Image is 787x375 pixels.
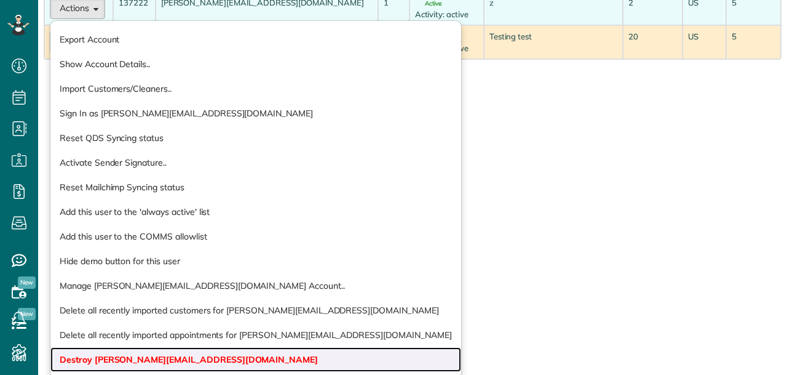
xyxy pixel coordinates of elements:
a: Reset QDS Syncing status [50,126,461,150]
a: Hide demo button for this user [50,249,461,273]
a: Import Customers/Cleaners.. [50,76,461,101]
a: Manage [PERSON_NAME][EMAIL_ADDRESS][DOMAIN_NAME] Account.. [50,273,461,298]
td: 5 [726,25,781,59]
div: Activity: active [415,9,478,20]
td: US [682,25,726,59]
a: Activate Sender Signature.. [50,150,461,175]
a: Sign In as [PERSON_NAME][EMAIL_ADDRESS][DOMAIN_NAME] [50,101,461,126]
a: Add this user to the COMMS allowlist [50,224,461,249]
a: Delete all recently imported customers for [PERSON_NAME][EMAIL_ADDRESS][DOMAIN_NAME] [50,298,461,323]
a: Export Account [50,27,461,52]
a: Reset Mailchimp Syncing status [50,175,461,200]
a: Destroy [PERSON_NAME][EMAIL_ADDRESS][DOMAIN_NAME] [50,347,461,372]
a: Delete all recently imported appointments for [PERSON_NAME][EMAIL_ADDRESS][DOMAIN_NAME] [50,323,461,347]
td: 20 [623,25,682,59]
td: Testing test [484,25,623,59]
span: Active [415,1,442,7]
a: Add this user to the 'always active' list [50,200,461,224]
span: New [18,276,36,289]
a: Show Account Details.. [50,52,461,76]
